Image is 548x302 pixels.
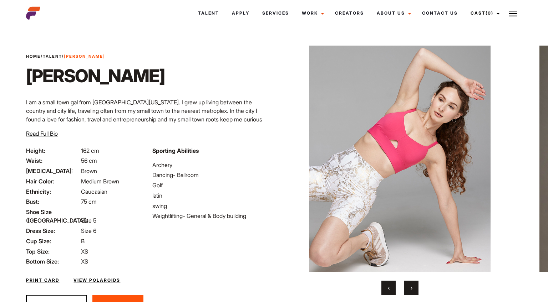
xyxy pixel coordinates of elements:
span: Size 6 [81,227,96,234]
li: swing [152,202,270,210]
span: [MEDICAL_DATA]: [26,167,80,175]
a: Print Card [26,277,59,283]
a: View Polaroids [73,277,120,283]
img: Burger icon [509,9,517,18]
li: Golf [152,181,270,189]
span: Read Full Bio [26,130,58,137]
span: Previous [388,284,390,291]
span: / / [26,53,105,59]
strong: [PERSON_NAME] [64,54,105,59]
span: 56 cm [81,157,97,164]
button: Read Full Bio [26,129,58,138]
a: About Us [370,4,416,23]
li: latin [152,191,270,200]
a: Contact Us [416,4,464,23]
span: Hair Color: [26,177,80,186]
a: Apply [225,4,256,23]
a: Work [295,4,329,23]
a: Talent [43,54,62,59]
span: XS [81,248,88,255]
span: Bottom Size: [26,257,80,266]
li: Weightlifting- General & Body building [152,212,270,220]
li: Dancing- Ballroom [152,171,270,179]
span: XS [81,258,88,265]
span: Waist: [26,156,80,165]
a: Home [26,54,41,59]
span: Cup Size: [26,237,80,245]
span: Top Size: [26,247,80,256]
span: Medium Brown [81,178,119,185]
a: Cast(0) [464,4,504,23]
img: cropped-aefm-brand-fav-22-square.png [26,6,40,20]
span: (0) [486,10,493,16]
span: Bust: [26,197,80,206]
a: Creators [329,4,370,23]
span: 162 cm [81,147,99,154]
span: 75 cm [81,198,97,205]
li: Archery [152,161,270,169]
span: Brown [81,167,97,175]
h1: [PERSON_NAME] [26,65,165,87]
span: B [81,238,85,245]
a: Talent [192,4,225,23]
p: I am a small town gal from [GEOGRAPHIC_DATA][US_STATE]. I grew up living between the country and ... [26,98,270,183]
span: Caucasian [81,188,107,195]
span: Dress Size: [26,226,80,235]
span: Size 5 [81,217,96,224]
span: Shoe Size ([GEOGRAPHIC_DATA]): [26,208,80,225]
strong: Sporting Abilities [152,147,199,154]
span: Height: [26,146,80,155]
a: Services [256,4,295,23]
span: Next [411,284,412,291]
span: Ethnicity: [26,187,80,196]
